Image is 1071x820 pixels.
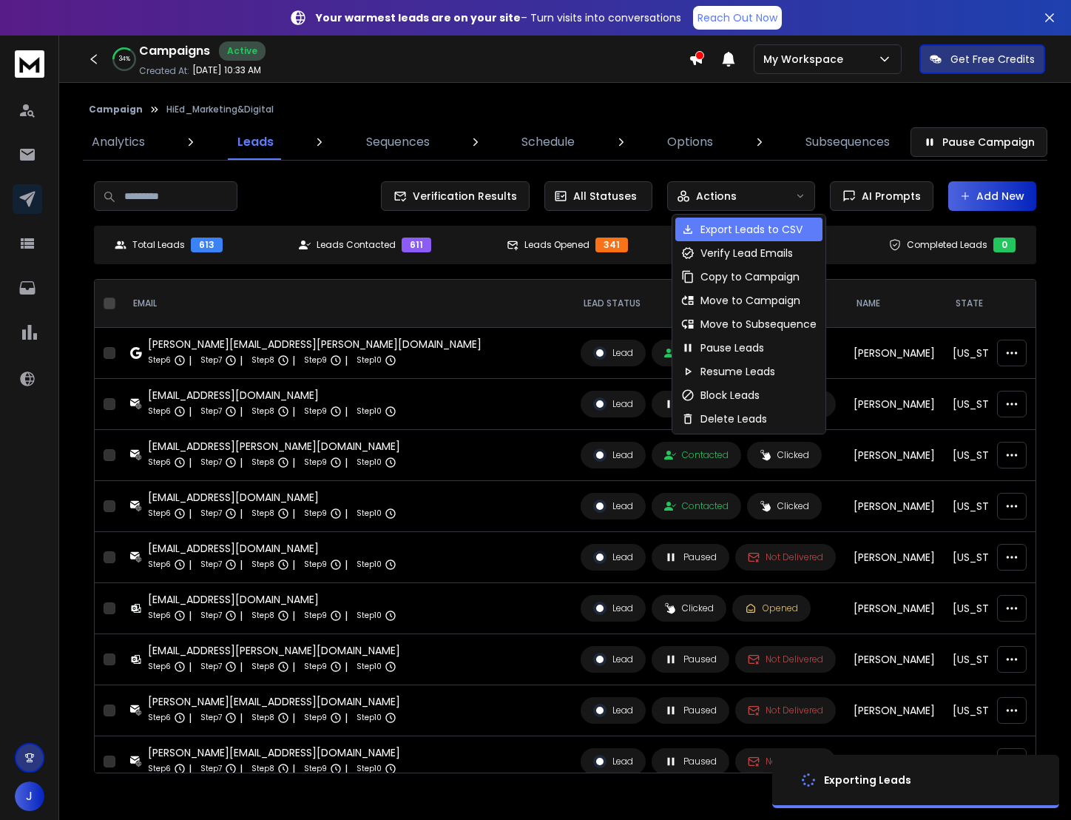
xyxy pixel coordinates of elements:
[944,328,1044,379] td: [US_STATE]
[189,506,192,521] p: |
[189,404,192,419] p: |
[944,583,1044,634] td: [US_STATE]
[593,346,633,360] div: Lead
[357,124,439,160] a: Sequences
[693,6,782,30] a: Reach Out Now
[189,557,192,572] p: |
[664,551,717,564] div: Paused
[700,222,803,237] p: Export Leads to CSV
[513,124,584,160] a: Schedule
[292,557,295,572] p: |
[166,104,274,115] p: HiEd_Marketing&Digital
[357,404,382,419] p: Step 10
[240,455,243,470] p: |
[573,189,637,204] p: All Statuses
[700,340,764,355] p: Pause Leads
[189,353,192,368] p: |
[664,653,717,666] div: Paused
[240,557,243,572] p: |
[148,388,396,403] div: [EMAIL_ADDRESS][DOMAIN_NAME]
[240,710,243,725] p: |
[696,189,737,204] p: Actions
[700,246,793,261] p: Verify Lead Emails
[119,55,130,64] p: 34 %
[748,551,823,563] div: Not Delivered
[292,710,295,725] p: |
[845,685,944,736] td: [PERSON_NAME]
[697,10,777,25] p: Reach Out Now
[148,762,171,776] p: Step 6
[292,659,295,674] p: |
[907,239,987,251] p: Completed Leads
[148,659,171,674] p: Step 6
[748,653,823,665] div: Not Delivered
[593,653,633,666] div: Lead
[993,238,1016,252] div: 0
[240,659,243,674] p: |
[148,404,171,419] p: Step 6
[910,127,1047,157] button: Pause Campaign
[148,643,400,658] div: [EMAIL_ADDRESS][PERSON_NAME][DOMAIN_NAME]
[240,506,243,521] p: |
[760,449,809,461] div: Clicked
[357,455,382,470] p: Step 10
[944,430,1044,481] td: [US_STATE]
[593,397,633,411] div: Lead
[92,133,145,151] p: Analytics
[805,133,890,151] p: Subsequences
[191,238,223,252] div: 613
[292,506,295,521] p: |
[948,181,1036,211] button: Add New
[251,506,274,521] p: Step 8
[856,189,921,204] span: AI Prompts
[189,762,192,776] p: |
[240,608,243,623] p: |
[572,280,845,328] th: LEAD STATUS
[845,736,944,787] td: [PERSON_NAME]
[240,353,243,368] p: |
[192,64,261,76] p: [DATE] 10:33 AM
[700,293,800,308] p: Move to Campaign
[148,506,171,521] p: Step 6
[251,608,274,623] p: Step 8
[200,557,222,572] p: Step 7
[944,481,1044,532] td: [US_STATE]
[345,557,348,572] p: |
[15,782,44,811] button: J
[240,404,243,419] p: |
[200,762,222,776] p: Step 7
[700,411,767,426] p: Delete Leads
[317,239,396,251] p: Leads Contacted
[304,659,327,674] p: Step 9
[664,449,729,461] div: Contacted
[304,353,327,368] p: Step 9
[944,532,1044,583] td: [US_STATE] D.C.
[345,608,348,623] p: |
[189,659,192,674] p: |
[189,710,192,725] p: |
[944,685,1044,736] td: [US_STATE]
[132,239,185,251] p: Total Leads
[345,455,348,470] p: |
[944,736,1044,787] td: [US_STATE]
[357,608,382,623] p: Step 10
[845,634,944,685] td: [PERSON_NAME]
[251,353,274,368] p: Step 8
[748,705,823,716] div: Not Delivered
[304,557,327,572] p: Step 9
[251,659,274,674] p: Step 8
[700,269,800,284] p: Copy to Campaign
[148,694,400,709] div: [PERSON_NAME][EMAIL_ADDRESS][DOMAIN_NAME]
[251,762,274,776] p: Step 8
[381,181,530,211] button: Verification Results
[304,506,327,521] p: Step 9
[593,755,633,768] div: Lead
[357,710,382,725] p: Step 10
[200,455,222,470] p: Step 7
[219,41,266,61] div: Active
[345,659,348,674] p: |
[345,762,348,776] p: |
[251,557,274,572] p: Step 8
[593,602,633,615] div: Lead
